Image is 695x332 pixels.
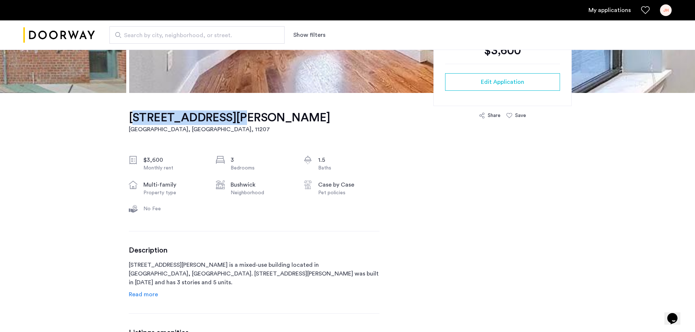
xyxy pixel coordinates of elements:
span: Edit Application [481,78,524,86]
div: JH [660,4,672,16]
div: $3,600 [445,43,560,58]
span: Search by city, neighborhood, or street. [124,31,264,40]
div: $3,600 [143,156,205,164]
div: Pet policies [318,189,379,196]
div: Save [515,112,526,119]
a: [STREET_ADDRESS][PERSON_NAME][GEOGRAPHIC_DATA], [GEOGRAPHIC_DATA], 11207 [129,110,330,134]
div: Property type [143,189,205,196]
a: Cazamio logo [23,22,95,49]
div: multi-family [143,180,205,189]
h2: [GEOGRAPHIC_DATA], [GEOGRAPHIC_DATA] , 11207 [129,125,330,134]
div: Share [488,112,501,119]
div: Neighborhood [231,189,292,196]
a: Read info [129,290,158,299]
span: Read more [129,292,158,297]
button: Show or hide filters [293,31,325,39]
div: Case by Case [318,180,379,189]
img: logo [23,22,95,49]
a: My application [588,6,631,15]
h3: Description [129,246,379,255]
div: Bedrooms [231,164,292,172]
div: Bushwick [231,180,292,189]
div: Monthly rent [143,164,205,172]
div: 3 [231,156,292,164]
p: [STREET_ADDRESS][PERSON_NAME] is a mixed-use building located in [GEOGRAPHIC_DATA], [GEOGRAPHIC_D... [129,261,379,287]
div: No Fee [143,205,205,212]
iframe: chat widget [664,303,688,325]
div: Baths [318,164,379,172]
a: Favorites [641,6,650,15]
button: button [445,73,560,91]
input: Apartment Search [109,26,285,44]
h1: [STREET_ADDRESS][PERSON_NAME] [129,110,330,125]
div: 1.5 [318,156,379,164]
